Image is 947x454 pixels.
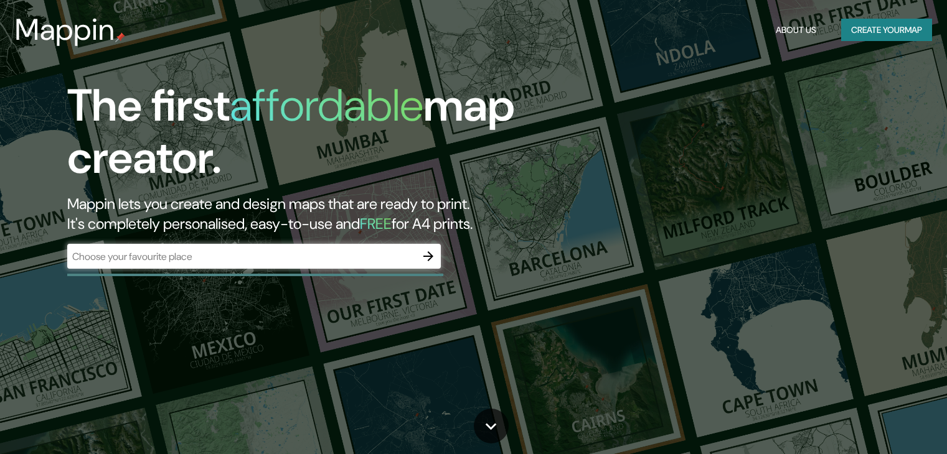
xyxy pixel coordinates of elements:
h5: FREE [360,214,392,233]
h1: The first map creator. [67,80,541,194]
input: Choose your favourite place [67,249,416,264]
iframe: Help widget launcher [836,405,933,440]
h1: affordable [230,76,423,134]
button: About Us [771,19,821,42]
button: Create yourmap [841,19,932,42]
h3: Mappin [15,12,115,47]
h2: Mappin lets you create and design maps that are ready to print. It's completely personalised, eas... [67,194,541,234]
img: mappin-pin [115,32,125,42]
